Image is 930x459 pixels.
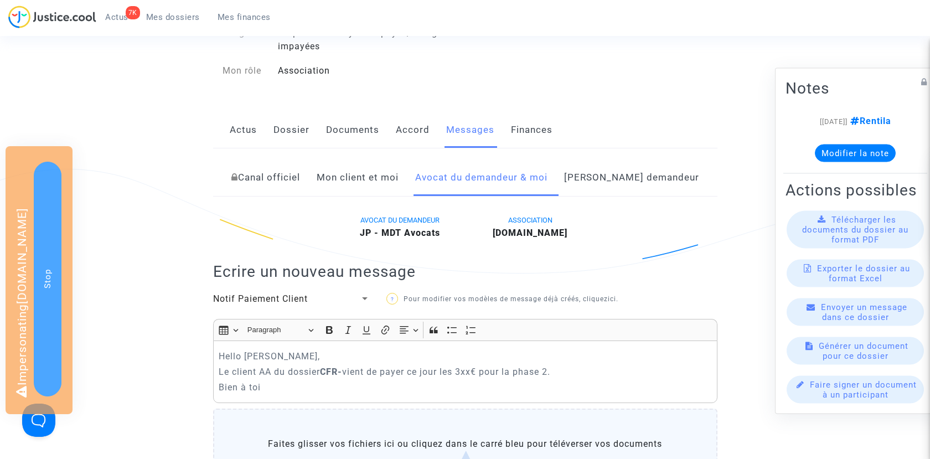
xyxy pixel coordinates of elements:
[242,322,319,339] button: Paragraph
[820,117,848,125] span: [[DATE]]
[396,112,430,148] a: Accord
[205,64,270,78] div: Mon rôle
[786,78,925,97] h2: Notes
[317,159,399,196] a: Mon client et moi
[493,228,567,238] b: [DOMAIN_NAME]
[219,349,711,363] p: Hello [PERSON_NAME],
[230,112,257,148] a: Actus
[326,112,379,148] a: Documents
[564,159,699,196] a: [PERSON_NAME] demandeur
[34,162,61,396] button: Stop
[386,292,631,306] p: Pour modifier vos modèles de message déjà créés, cliquez .
[43,269,53,288] span: Stop
[213,293,308,304] span: Notif Paiement Client
[219,380,711,394] p: Bien à toi
[415,159,547,196] a: Avocat du demandeur & moi
[819,341,908,360] span: Générer un document pour ce dossier
[146,12,200,22] span: Mes dossiers
[8,6,96,28] img: jc-logo.svg
[608,295,616,303] a: ici
[213,341,717,403] div: Rich Text Editor, main
[247,323,305,337] span: Paragraph
[360,228,440,238] b: JP - MDT Avocats
[821,302,907,322] span: Envoyer un message dans ce dossier
[137,9,209,25] a: Mes dossiers
[320,367,342,377] strong: CFR-
[96,9,137,25] a: 7KActus
[508,216,552,224] span: ASSOCIATION
[213,319,717,341] div: Editor toolbar
[6,146,73,414] div: Impersonating
[446,112,494,148] a: Messages
[213,262,717,281] h2: Ecrire un nouveau message
[126,6,140,19] div: 7K
[219,365,711,379] p: Le client AA du dossier vient de payer ce jour les 3xx€ pour la phase 2.
[209,9,280,25] a: Mes finances
[273,112,309,148] a: Dossier
[105,12,128,22] span: Actus
[810,379,917,399] span: Faire signer un document à un participant
[848,115,891,126] span: Rentila
[270,27,465,53] div: Propriétaire : Loyers impayés/Charges impayées
[391,296,394,302] span: ?
[270,64,465,78] div: Association
[360,216,440,224] span: AVOCAT DU DEMANDEUR
[786,180,925,199] h2: Actions possibles
[802,214,908,244] span: Télécharger les documents du dossier au format PDF
[218,12,271,22] span: Mes finances
[231,159,300,196] a: Canal officiel
[22,404,55,437] iframe: Help Scout Beacon - Open
[511,112,552,148] a: Finances
[815,144,896,162] button: Modifier la note
[817,263,910,283] span: Exporter le dossier au format Excel
[205,27,270,53] div: Catégorie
